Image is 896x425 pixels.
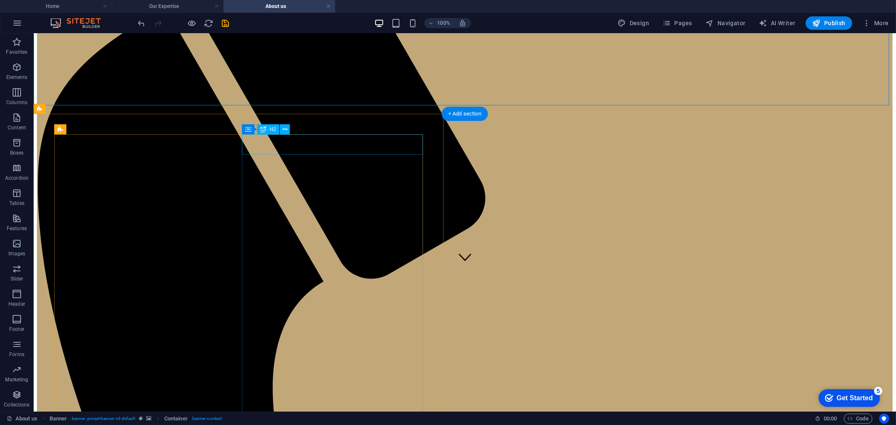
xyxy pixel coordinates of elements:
[9,351,24,358] p: Forms
[815,414,837,424] h6: Session time
[830,415,831,422] span: :
[812,19,846,27] span: Publish
[6,49,27,55] p: Favorites
[879,414,889,424] button: Usercentrics
[191,414,222,424] span: . banner-content
[848,414,869,424] span: Code
[139,416,143,421] i: This element is a customizable preset
[862,19,889,27] span: More
[441,107,488,121] div: + Add section
[8,301,25,307] p: Header
[859,16,892,30] button: More
[5,175,29,181] p: Accordion
[204,18,214,28] i: Reload page
[424,18,454,28] button: 100%
[8,124,26,131] p: Content
[7,225,27,232] p: Features
[50,414,67,424] span: Click to select. Double-click to edit
[8,250,26,257] p: Images
[9,200,24,207] p: Tables
[824,414,837,424] span: 00 00
[62,2,71,10] div: 5
[659,16,695,30] button: Pages
[615,16,653,30] div: Design (Ctrl+Alt+Y)
[223,2,335,11] h4: About us
[270,127,276,132] span: H2
[702,16,749,30] button: Navigator
[844,414,872,424] button: Code
[706,19,746,27] span: Navigator
[6,99,27,106] p: Columns
[756,16,799,30] button: AI Writer
[615,16,653,30] button: Design
[806,16,852,30] button: Publish
[221,18,231,28] button: save
[662,19,692,27] span: Pages
[11,275,24,282] p: Slider
[187,18,197,28] button: Click here to leave preview mode and continue editing
[25,9,61,17] div: Get Started
[7,414,37,424] a: Click to cancel selection. Double-click to open Pages
[137,18,147,28] i: Undo: Change image (Ctrl+Z)
[9,326,24,333] p: Footer
[204,18,214,28] button: reload
[6,74,28,81] p: Elements
[71,414,136,424] span: . banner .preset-banner-v3-default
[137,18,147,28] button: undo
[10,150,24,156] p: Boxes
[50,414,222,424] nav: breadcrumb
[5,376,28,383] p: Marketing
[7,4,68,22] div: Get Started 5 items remaining, 0% complete
[618,19,649,27] span: Design
[164,414,188,424] span: Click to select. Double-click to edit
[437,18,450,28] h6: 100%
[48,18,111,28] img: Editor Logo
[759,19,796,27] span: AI Writer
[146,416,151,421] i: This element contains a background
[4,401,29,408] p: Collections
[112,2,223,11] h4: Our Expertise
